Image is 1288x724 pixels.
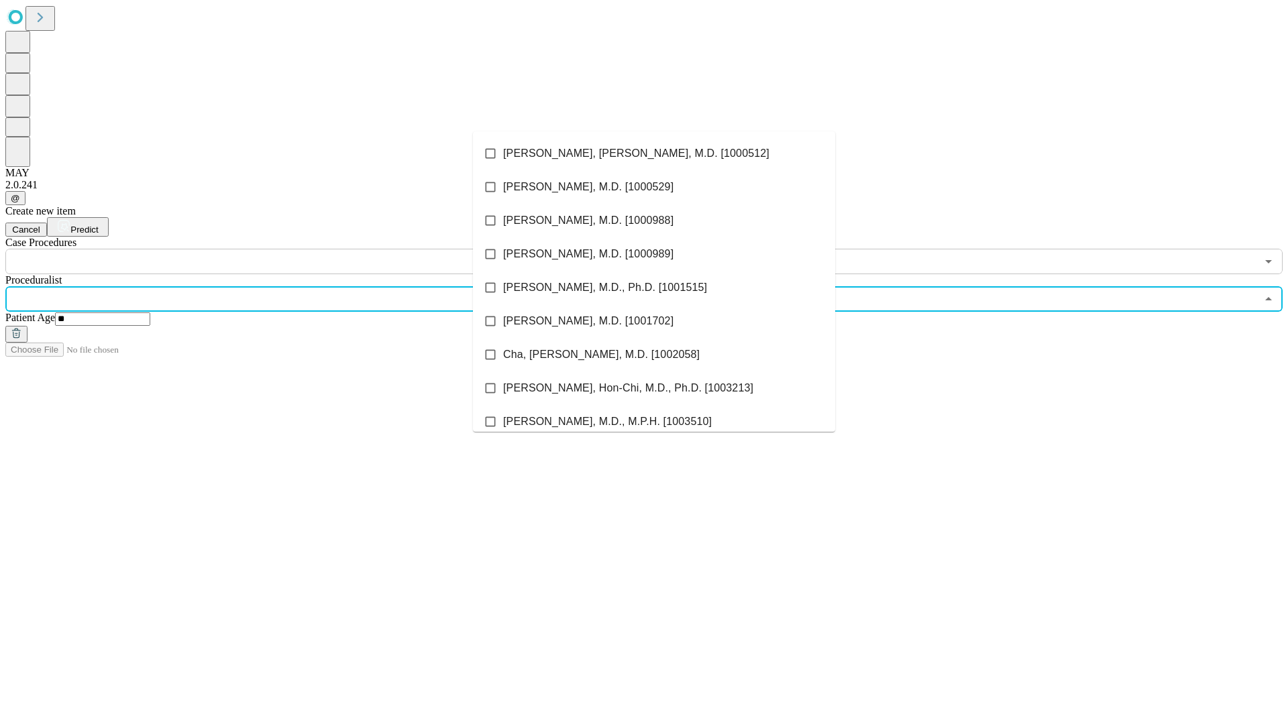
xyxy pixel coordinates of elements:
[503,347,700,363] span: Cha, [PERSON_NAME], M.D. [1002058]
[5,274,62,286] span: Proceduralist
[11,193,20,203] span: @
[503,280,707,296] span: [PERSON_NAME], M.D., Ph.D. [1001515]
[503,246,674,262] span: [PERSON_NAME], M.D. [1000989]
[5,167,1283,179] div: MAY
[503,179,674,195] span: [PERSON_NAME], M.D. [1000529]
[5,191,25,205] button: @
[5,312,55,323] span: Patient Age
[503,145,769,162] span: [PERSON_NAME], [PERSON_NAME], M.D. [1000512]
[5,205,76,217] span: Create new item
[47,217,109,237] button: Predict
[503,380,753,396] span: [PERSON_NAME], Hon-Chi, M.D., Ph.D. [1003213]
[503,414,712,430] span: [PERSON_NAME], M.D., M.P.H. [1003510]
[5,237,76,248] span: Scheduled Procedure
[1259,252,1278,271] button: Open
[5,179,1283,191] div: 2.0.241
[12,225,40,235] span: Cancel
[1259,290,1278,308] button: Close
[70,225,98,235] span: Predict
[503,313,674,329] span: [PERSON_NAME], M.D. [1001702]
[503,213,674,229] span: [PERSON_NAME], M.D. [1000988]
[5,223,47,237] button: Cancel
